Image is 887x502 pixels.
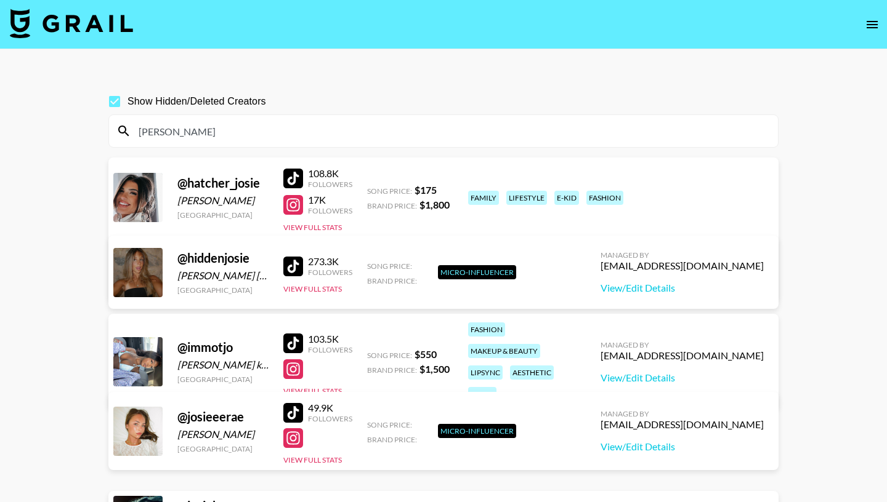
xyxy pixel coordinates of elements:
[367,365,417,375] span: Brand Price:
[601,250,764,260] div: Managed By
[367,276,417,285] span: Brand Price:
[177,428,269,440] div: [PERSON_NAME]
[601,260,764,272] div: [EMAIL_ADDRESS][DOMAIN_NAME]
[586,191,623,205] div: fashion
[177,409,269,424] div: @ josieeerae
[177,175,269,191] div: @ hatcher_josie
[438,265,516,279] div: Micro-Influencer
[283,386,342,396] button: View Full Stats
[415,348,437,360] strong: $ 550
[601,372,764,384] a: View/Edit Details
[601,349,764,362] div: [EMAIL_ADDRESS][DOMAIN_NAME]
[601,440,764,453] a: View/Edit Details
[308,333,352,345] div: 103.5K
[128,94,266,109] span: Show Hidden/Deleted Creators
[601,340,764,349] div: Managed By
[177,250,269,266] div: @ hiddenjosie
[177,210,269,220] div: [GEOGRAPHIC_DATA]
[308,255,352,268] div: 273.3K
[367,435,417,444] span: Brand Price:
[308,194,352,206] div: 17K
[308,414,352,423] div: Followers
[367,261,412,271] span: Song Price:
[601,409,764,418] div: Managed By
[468,322,505,337] div: fashion
[283,284,342,293] button: View Full Stats
[283,223,342,232] button: View Full Stats
[468,191,499,205] div: family
[177,269,269,282] div: [PERSON_NAME] [PERSON_NAME]
[177,285,269,295] div: [GEOGRAPHIC_DATA]
[131,121,771,141] input: Search by User Name
[860,12,885,37] button: open drawer
[468,365,503,380] div: lipsync
[177,375,269,384] div: [GEOGRAPHIC_DATA]
[419,199,450,210] strong: $ 1,800
[308,167,352,180] div: 108.8K
[367,351,412,360] span: Song Price:
[177,340,269,355] div: @ immotjo
[308,402,352,414] div: 49.9K
[468,387,496,401] div: music
[419,363,450,375] strong: $ 1,500
[468,344,540,358] div: makeup & beauty
[10,9,133,38] img: Grail Talent
[308,345,352,354] div: Followers
[510,365,554,380] div: aesthetic
[415,184,437,196] strong: $ 175
[308,206,352,215] div: Followers
[367,201,417,210] span: Brand Price:
[283,455,342,464] button: View Full Stats
[177,194,269,207] div: [PERSON_NAME]
[367,420,412,429] span: Song Price:
[308,180,352,189] div: Followers
[554,191,579,205] div: e-kid
[177,444,269,453] div: [GEOGRAPHIC_DATA]
[601,418,764,431] div: [EMAIL_ADDRESS][DOMAIN_NAME]
[601,282,764,294] a: View/Edit Details
[367,186,412,196] span: Song Price:
[177,359,269,371] div: [PERSON_NAME] kayitaba [PERSON_NAME]
[506,191,547,205] div: lifestyle
[308,268,352,277] div: Followers
[438,424,516,438] div: Micro-Influencer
